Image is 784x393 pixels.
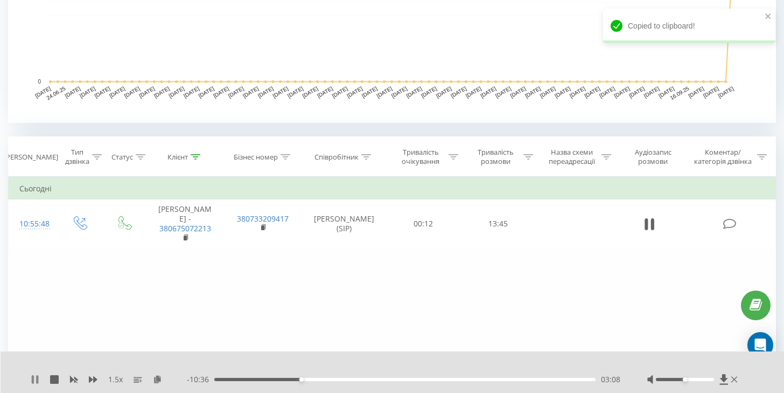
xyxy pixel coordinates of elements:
[19,213,46,235] div: 10:55:48
[461,199,536,249] td: 13:45
[65,148,89,166] div: Тип дзвінка
[471,148,521,166] div: Тривалість розмови
[108,374,123,385] span: 1.5 x
[212,85,230,99] text: [DATE]
[598,85,616,99] text: [DATE]
[465,85,482,99] text: [DATE]
[302,199,386,249] td: [PERSON_NAME] (SIP)
[624,148,683,166] div: Аудіозапис розмови
[316,85,334,99] text: [DATE]
[420,85,438,99] text: [DATE]
[669,85,690,101] text: 16.09.25
[390,85,408,99] text: [DATE]
[94,85,111,99] text: [DATE]
[554,85,571,99] text: [DATE]
[396,148,446,166] div: Тривалість очікування
[138,85,156,99] text: [DATE]
[159,223,211,233] a: 380675072213
[628,85,646,99] text: [DATE]
[4,153,58,162] div: [PERSON_NAME]
[545,148,599,166] div: Назва схеми переадресації
[234,153,278,162] div: Бізнес номер
[375,85,393,99] text: [DATE]
[613,85,631,99] text: [DATE]
[569,85,586,99] text: [DATE]
[494,85,512,99] text: [DATE]
[167,153,188,162] div: Клієнт
[187,374,214,385] span: - 10:36
[509,85,527,99] text: [DATE]
[765,12,772,22] button: close
[450,85,467,99] text: [DATE]
[717,85,735,99] text: [DATE]
[702,85,720,99] text: [DATE]
[183,85,200,99] text: [DATE]
[286,85,304,99] text: [DATE]
[299,377,304,382] div: Accessibility label
[79,85,96,99] text: [DATE]
[603,9,775,43] div: Copied to clipboard!
[747,332,773,358] div: Open Intercom Messenger
[435,85,453,99] text: [DATE]
[108,85,126,99] text: [DATE]
[227,85,245,99] text: [DATE]
[479,85,497,99] text: [DATE]
[361,85,379,99] text: [DATE]
[45,85,67,101] text: 24.06.25
[314,153,359,162] div: Співробітник
[9,178,776,199] td: Сьогодні
[38,79,41,85] text: 0
[302,85,319,99] text: [DATE]
[198,85,215,99] text: [DATE]
[257,85,275,99] text: [DATE]
[687,85,705,99] text: [DATE]
[524,85,542,99] text: [DATE]
[111,153,133,162] div: Статус
[153,85,171,99] text: [DATE]
[405,85,423,99] text: [DATE]
[657,85,675,99] text: [DATE]
[146,199,224,249] td: [PERSON_NAME] -
[583,85,601,99] text: [DATE]
[64,85,82,99] text: [DATE]
[331,85,349,99] text: [DATE]
[683,377,687,382] div: Accessibility label
[386,199,461,249] td: 00:12
[237,213,289,224] a: 380733209417
[539,85,557,99] text: [DATE]
[643,85,661,99] text: [DATE]
[34,85,52,99] text: [DATE]
[242,85,260,99] text: [DATE]
[691,148,754,166] div: Коментар/категорія дзвінка
[123,85,141,99] text: [DATE]
[601,374,620,385] span: 03:08
[168,85,186,99] text: [DATE]
[271,85,289,99] text: [DATE]
[346,85,363,99] text: [DATE]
